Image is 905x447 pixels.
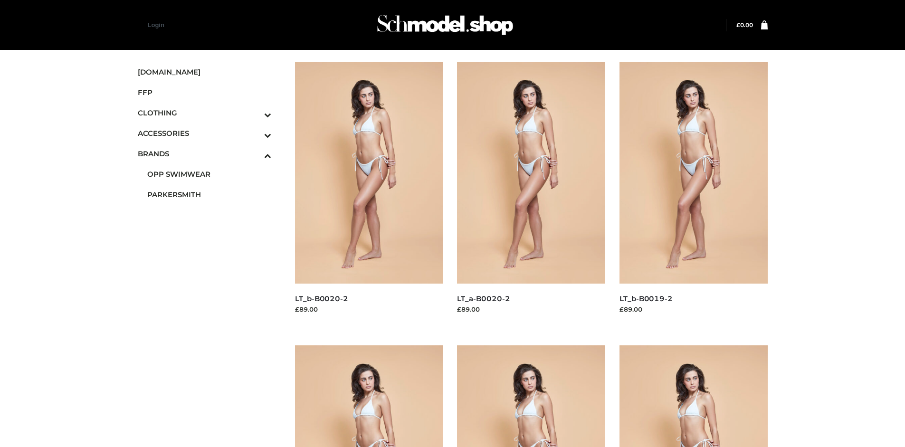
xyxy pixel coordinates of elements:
bdi: 0.00 [736,21,753,29]
a: BRANDSToggle Submenu [138,143,272,164]
button: Toggle Submenu [238,143,271,164]
span: OPP SWIMWEAR [147,169,272,180]
a: OPP SWIMWEAR [147,164,272,184]
div: £89.00 [619,304,768,314]
a: [DOMAIN_NAME] [138,62,272,82]
span: PARKERSMITH [147,189,272,200]
img: Schmodel Admin 964 [374,6,516,44]
a: Login [148,21,164,29]
span: [DOMAIN_NAME] [138,67,272,77]
button: Toggle Submenu [238,123,271,143]
a: ACCESSORIESToggle Submenu [138,123,272,143]
a: £0.00 [736,21,753,29]
a: LT_a-B0020-2 [457,294,510,303]
div: £89.00 [457,304,605,314]
a: FFP [138,82,272,103]
a: LT_b-B0020-2 [295,294,348,303]
a: CLOTHINGToggle Submenu [138,103,272,123]
span: CLOTHING [138,107,272,118]
div: £89.00 [295,304,443,314]
span: FFP [138,87,272,98]
span: ACCESSORIES [138,128,272,139]
a: LT_b-B0019-2 [619,294,673,303]
span: £ [736,21,740,29]
span: BRANDS [138,148,272,159]
a: PARKERSMITH [147,184,272,205]
button: Toggle Submenu [238,103,271,123]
